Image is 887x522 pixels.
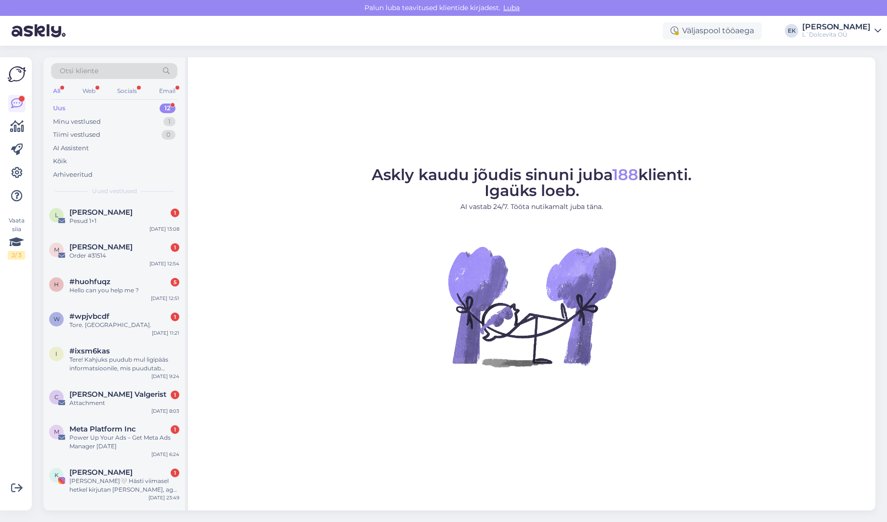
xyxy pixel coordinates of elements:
span: M [54,428,59,435]
div: [DATE] 12:54 [149,260,179,267]
div: Socials [115,85,139,97]
div: Arhiveeritud [53,170,93,180]
span: L [55,211,58,219]
span: Uued vestlused [92,187,137,196]
span: i [55,350,57,357]
span: M [54,246,59,253]
div: Tere! Kahjuks puudub mul ligipääs informatsioonile, mis puudutab modelli kantud suurust, sisesäär... [69,355,179,373]
div: L´Dolcevita OÜ [802,31,871,39]
div: 0 [161,130,175,140]
img: No Chat active [445,220,618,393]
div: 1 [171,469,179,477]
span: #wpjvbcdf [69,312,109,321]
div: Web [81,85,97,97]
div: [DATE] 23:49 [148,494,179,501]
span: Cärol Valgerist [69,390,166,399]
div: Kõik [53,157,67,166]
div: [DATE] 12:51 [151,295,179,302]
div: [DATE] 13:08 [149,225,179,233]
a: [PERSON_NAME]L´Dolcevita OÜ [802,23,881,39]
div: AI Assistent [53,144,89,153]
div: Minu vestlused [53,117,101,127]
div: 12 [160,104,175,113]
span: Kätlin Nedo [69,468,133,477]
div: Email [157,85,177,97]
div: All [51,85,62,97]
div: 5 [171,278,179,287]
div: Hello can you help me ? [69,286,179,295]
span: C [54,393,59,401]
div: 1 [163,117,175,127]
span: Meta Platform Inc [69,425,136,433]
span: w [54,315,60,323]
div: 2 / 3 [8,251,25,260]
span: Otsi kliente [60,66,98,76]
p: AI vastab 24/7. Tööta nutikamalt juba täna. [372,202,692,212]
div: 1 [171,313,179,321]
div: 1 [171,391,179,399]
div: Tore. [GEOGRAPHIC_DATA]. [69,321,179,329]
span: #ixsm6kas [69,347,110,355]
span: Maria Kamenskaja [69,243,133,251]
span: h [54,281,59,288]
div: [PERSON_NAME]🤍 Hästi viimasel hetkel kirjutan [PERSON_NAME], aga kas sobiks kui tuleksin hoopiski... [69,477,179,494]
div: Vaata siia [8,216,25,260]
span: 188 [612,165,638,184]
div: [DATE] 9:24 [151,373,179,380]
div: Tiimi vestlused [53,130,100,140]
div: Order #31514 [69,251,179,260]
span: Askly kaudu jõudis sinuni juba klienti. Igaüks loeb. [372,165,692,200]
span: Liana Vahtra [69,208,133,217]
div: Pesud 1+1 [69,217,179,225]
div: [DATE] 11:21 [152,329,179,337]
div: 1 [171,425,179,434]
span: #huohfuqz [69,277,110,286]
div: [DATE] 8:03 [151,407,179,415]
div: 1 [171,209,179,217]
div: Power Up Your Ads – Get Meta Ads Manager [DATE] [69,433,179,451]
div: 1 [171,243,179,252]
span: Luba [500,3,523,12]
span: K [54,471,59,479]
div: Uus [53,104,66,113]
div: [PERSON_NAME] [802,23,871,31]
div: Väljaspool tööaega [663,22,762,39]
img: Askly Logo [8,65,26,83]
div: [DATE] 6:24 [151,451,179,458]
div: Attachment [69,399,179,407]
div: EK [785,24,798,38]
